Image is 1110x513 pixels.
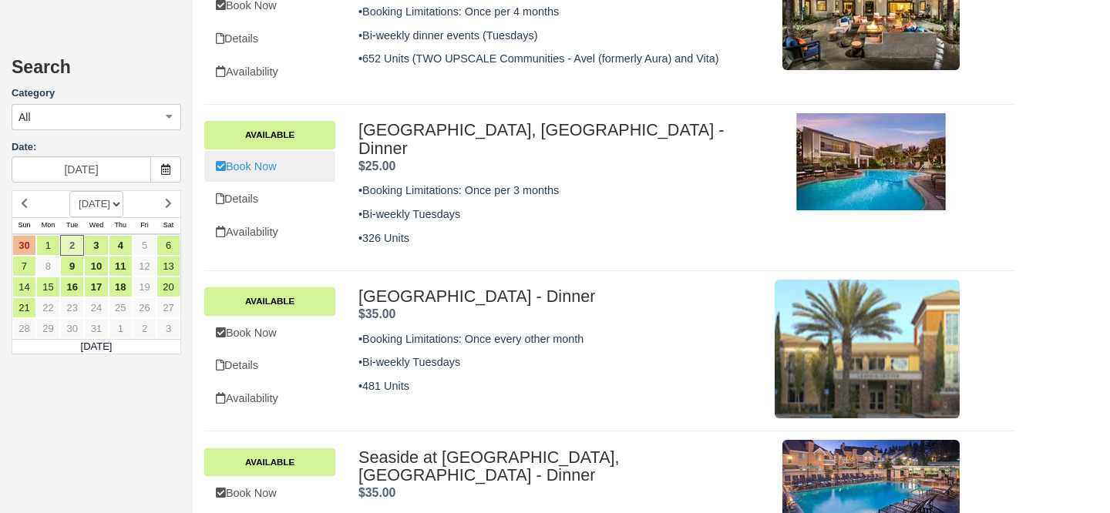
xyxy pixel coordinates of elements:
h2: Search [12,58,181,86]
a: Details [204,23,335,55]
a: 23 [60,297,84,318]
a: 8 [36,256,60,277]
p: •Booking Limitations: Once per 4 months [358,4,759,20]
a: Available [204,121,335,149]
a: 1 [109,318,133,339]
a: 30 [60,318,84,339]
label: Date: [12,140,181,155]
a: Availability [204,56,335,88]
a: 16 [60,277,84,297]
a: Available [204,287,335,315]
p: •Bi-weekly dinner events (Tuesdays) [358,28,759,44]
a: 20 [156,277,180,297]
button: All [12,104,181,130]
a: Book Now [204,151,335,183]
a: 13 [156,256,180,277]
a: Book Now [204,317,335,349]
span: $35.00 [358,307,395,320]
img: M801-2 [782,113,960,210]
a: 11 [109,256,133,277]
th: Thu [109,217,133,234]
a: 12 [133,256,156,277]
a: Availability [204,216,335,248]
a: 2 [133,318,156,339]
strong: Price: $35 [358,486,395,499]
a: 29 [36,318,60,339]
a: 27 [156,297,180,318]
a: 21 [12,297,36,318]
p: •481 Units [358,378,759,394]
th: Sun [12,217,36,234]
th: Fri [133,217,156,234]
a: 9 [60,256,84,277]
p: •652 Units (TWO UPSCALE Communities - Avel (formerly Aura) and Vita) [358,51,759,67]
a: 4 [109,235,133,256]
a: 19 [133,277,156,297]
a: 3 [84,235,108,256]
span: $35.00 [358,486,395,499]
a: 31 [84,318,108,339]
a: 6 [156,235,180,256]
th: Mon [36,217,60,234]
a: 30 [12,235,36,256]
th: Tue [60,217,84,234]
a: 1 [36,235,60,256]
h2: [GEOGRAPHIC_DATA] - Dinner [358,287,759,306]
a: Availability [204,383,335,414]
span: $25.00 [358,159,395,173]
a: 5 [133,235,156,256]
a: Details [204,183,335,215]
strong: Price: $25 [358,159,395,173]
a: 28 [12,318,36,339]
strong: Price: $35 [358,307,395,320]
span: All [18,109,31,125]
h2: [GEOGRAPHIC_DATA], [GEOGRAPHIC_DATA] - Dinner [358,121,759,158]
a: Details [204,350,335,381]
a: 15 [36,277,60,297]
p: •Bi-weekly Tuesdays [358,354,759,370]
a: 17 [84,277,108,297]
a: 2 [60,235,84,256]
p: •326 Units [358,230,759,246]
a: 26 [133,297,156,318]
th: Wed [84,217,108,234]
a: 22 [36,297,60,318]
a: Available [204,448,335,476]
th: Sat [156,217,180,234]
a: 7 [12,256,36,277]
img: M262-1 [775,280,960,418]
a: 3 [156,318,180,339]
label: Category [12,86,181,101]
p: •Bi-weekly Tuesdays [358,206,759,223]
p: •Booking Limitations: Once per 3 months [358,183,759,199]
a: 10 [84,256,108,277]
p: •Booking Limitations: Once every other month [358,331,759,347]
a: 14 [12,277,36,297]
td: [DATE] [12,339,181,354]
a: 25 [109,297,133,318]
a: 24 [84,297,108,318]
a: Book Now [204,478,335,509]
a: 18 [109,277,133,297]
h2: Seaside at [GEOGRAPHIC_DATA], [GEOGRAPHIC_DATA] - Dinner [358,448,759,485]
